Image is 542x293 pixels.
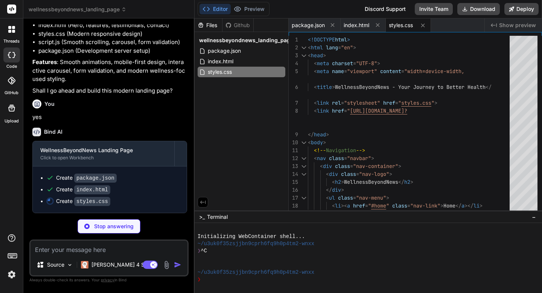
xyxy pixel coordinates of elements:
span: </ [455,202,461,209]
span: > [377,60,380,67]
div: 7 [289,99,298,107]
div: Create [56,197,110,205]
span: = [341,99,344,106]
span: "nav-container" [353,163,398,169]
span: ></ [464,202,473,209]
div: 12 [289,154,298,162]
span: ❯ [198,276,201,283]
span: class [338,194,353,201]
span: <!DOCTYPE [308,36,335,43]
p: Always double-check its answers. Your in Bind [29,276,189,284]
span: < [320,163,323,169]
span: > [371,155,374,162]
strong: Features [32,58,57,66]
span: = [344,68,347,75]
span: < [314,60,317,67]
div: 1 [289,36,298,44]
span: content [380,68,401,75]
span: styles.css [389,21,413,29]
span: = [338,44,341,51]
span: "navbar" [347,155,371,162]
span: > [323,52,326,59]
span: "nav-menu" [356,194,386,201]
div: 16 [289,186,298,194]
span: index.html [207,57,234,66]
span: >< [341,202,347,209]
span: div [332,186,341,193]
span: >_ [199,213,205,221]
span: rel [332,99,341,106]
span: class [392,202,407,209]
span: </ [398,179,404,185]
div: 4 [289,60,298,67]
span: div [329,171,338,177]
button: Deploy [504,3,539,15]
li: script.js (Smooth scrolling, carousel, form validation) [38,38,187,47]
span: > [332,84,335,90]
span: = [401,68,404,75]
span: "stylesheet" [344,99,380,106]
span: lang [326,44,338,51]
div: 2 [289,44,298,52]
div: WellnessBeyondNews Landing Page [40,146,167,154]
span: [URL][DOMAIN_NAME]? [350,107,407,114]
div: Create [56,174,117,182]
span: styles.css [207,67,233,76]
span: privacy [101,278,114,282]
span: > [398,163,401,169]
span: " [368,202,371,209]
span: > [389,171,392,177]
div: Click to collapse the range. [299,44,309,52]
span: > [341,179,344,185]
span: " [386,202,389,209]
div: Click to collapse the range. [299,52,309,60]
span: Terminal [207,213,228,221]
span: href [332,107,344,114]
div: 11 [289,146,298,154]
code: package.json [74,174,117,183]
span: > [440,202,443,209]
h6: Bind AI [44,128,62,136]
span: h2 [404,179,410,185]
span: < [314,68,317,75]
span: li [473,202,480,209]
span: h2 [335,179,341,185]
span: div [323,163,332,169]
span: " [347,107,350,114]
span: name [332,68,344,75]
span: link [317,99,329,106]
div: 10 [289,139,298,146]
code: styles.css [74,197,110,206]
div: 18 [289,202,298,210]
span: = [356,171,359,177]
div: Click to collapse the range. [299,170,309,178]
span: styles.css [401,99,431,106]
span: --> [356,147,365,154]
span: Initializing WebContainer shell... [198,233,305,240]
span: meta [317,60,329,67]
span: > [480,202,483,209]
span: ~/u3uk0f35zsjjbn9cprh6fq9h0p4tm2-wnxx [198,269,315,276]
span: < [332,202,335,209]
span: </ [486,84,492,90]
span: = [365,202,368,209]
span: a [347,202,350,209]
span: = [344,107,347,114]
span: = [353,194,356,201]
button: WellnessBeyondNews Landing PageClick to open Workbench [33,141,174,166]
span: html [335,36,347,43]
button: Preview [231,4,268,14]
span: "en" [341,44,353,51]
span: Home [443,202,455,209]
span: html [311,44,323,51]
span: </ [308,131,314,138]
span: < [326,171,329,177]
span: " [398,99,401,106]
span: charset [332,60,353,67]
div: Click to collapse the range. [299,194,309,202]
span: class [341,171,356,177]
span: < [314,99,317,106]
div: Github [222,21,253,29]
li: styles.css (Modern responsive design) [38,30,187,38]
span: href [353,202,365,209]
